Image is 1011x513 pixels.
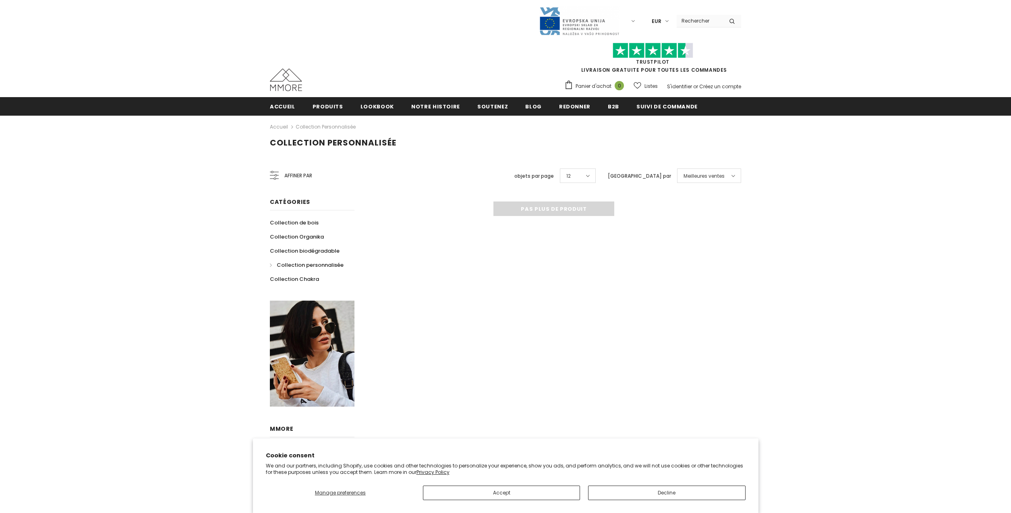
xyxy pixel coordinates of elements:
span: or [693,83,698,90]
a: Redonner [559,97,590,115]
button: Manage preferences [265,486,415,500]
span: Collection Chakra [270,275,319,283]
span: Notre histoire [411,103,460,110]
a: Collection personnalisée [296,123,356,130]
a: Produits [313,97,343,115]
a: S'identifier [667,83,692,90]
span: Suivi de commande [636,103,698,110]
span: MMORE [270,425,294,433]
span: Accueil [270,103,295,110]
span: 12 [566,172,571,180]
a: Collection de bois [270,216,319,230]
span: Listes [644,82,658,90]
span: Meilleures ventes [684,172,725,180]
img: Javni Razpis [539,6,619,36]
span: B2B [608,103,619,110]
span: Manage preferences [315,489,366,496]
span: Collection personnalisée [277,261,344,269]
a: soutenez [477,97,508,115]
a: Notre histoire [411,97,460,115]
a: Listes [634,79,658,93]
img: Cas MMORE [270,69,302,91]
span: Panier d'achat [576,82,611,90]
h2: Cookie consent [266,451,746,460]
a: Suivi de commande [636,97,698,115]
span: Redonner [559,103,590,110]
a: Accueil [270,122,288,132]
a: Lookbook [360,97,394,115]
button: Accept [423,486,580,500]
span: Lookbook [360,103,394,110]
a: Privacy Policy [416,469,450,476]
input: Search Site [677,15,723,27]
a: Collection Chakra [270,272,319,286]
span: EUR [652,17,661,25]
p: We and our partners, including Shopify, use cookies and other technologies to personalize your ex... [266,463,746,475]
span: Catégories [270,198,310,206]
span: LIVRAISON GRATUITE POUR TOUTES LES COMMANDES [564,46,741,73]
span: Collection personnalisée [270,137,396,148]
span: Blog [525,103,542,110]
a: Collection biodégradable [270,244,340,258]
a: Créez un compte [699,83,741,90]
a: Panier d'achat 0 [564,80,628,92]
a: B2B [608,97,619,115]
span: Collection biodégradable [270,247,340,255]
span: 0 [615,81,624,90]
span: Produits [313,103,343,110]
span: Collection Organika [270,233,324,241]
label: [GEOGRAPHIC_DATA] par [608,172,671,180]
img: Faites confiance aux étoiles pilotes [613,43,693,58]
span: Collection de bois [270,219,319,226]
button: Decline [588,486,745,500]
a: Collection personnalisée [270,258,344,272]
a: Javni Razpis [539,17,619,24]
span: Affiner par [284,171,312,180]
a: Blog [525,97,542,115]
a: TrustPilot [636,58,669,65]
a: Collection Organika [270,230,324,244]
span: soutenez [477,103,508,110]
label: objets par page [514,172,554,180]
a: Accueil [270,97,295,115]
